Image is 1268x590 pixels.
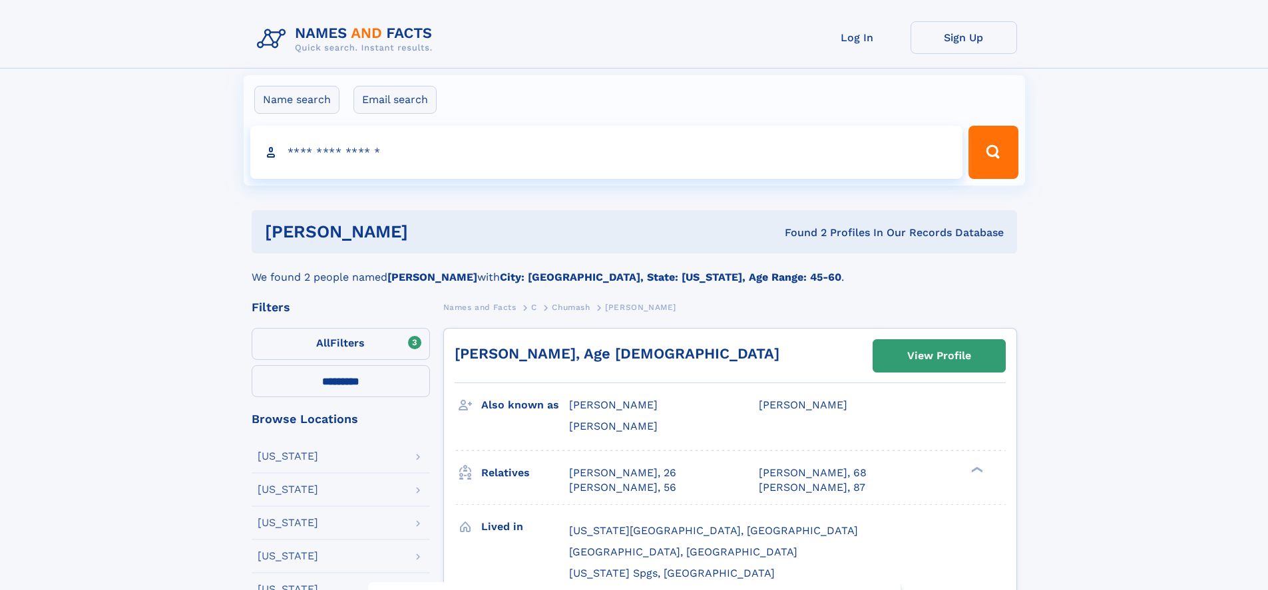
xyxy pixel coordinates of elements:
[353,86,437,114] label: Email search
[252,21,443,57] img: Logo Names and Facts
[569,466,676,480] a: [PERSON_NAME], 26
[258,517,318,528] div: [US_STATE]
[443,299,517,315] a: Names and Facts
[481,516,569,538] h3: Lived in
[387,271,477,283] b: [PERSON_NAME]
[968,126,1018,179] button: Search Button
[759,466,867,480] a: [PERSON_NAME], 68
[569,545,797,558] span: [GEOGRAPHIC_DATA], [GEOGRAPHIC_DATA]
[569,398,658,411] span: [PERSON_NAME]
[258,484,318,495] div: [US_STATE]
[907,341,971,371] div: View Profile
[804,21,911,54] a: Log In
[569,420,658,432] span: [PERSON_NAME]
[252,301,430,313] div: Filters
[531,303,537,312] span: C
[968,465,984,474] div: ❯
[596,225,1004,240] div: Found 2 Profiles In Our Records Database
[605,303,676,312] span: [PERSON_NAME]
[552,299,590,315] a: Chumash
[569,567,775,579] span: [US_STATE] Spgs, [GEOGRAPHIC_DATA]
[258,551,318,561] div: [US_STATE]
[552,303,590,312] span: Chumash
[258,451,318,462] div: [US_STATE]
[569,480,676,495] a: [PERSON_NAME], 56
[500,271,841,283] b: City: [GEOGRAPHIC_DATA], State: [US_STATE], Age Range: 45-60
[759,398,847,411] span: [PERSON_NAME]
[254,86,339,114] label: Name search
[759,480,865,495] a: [PERSON_NAME], 87
[316,337,330,349] span: All
[252,413,430,425] div: Browse Locations
[481,394,569,416] h3: Also known as
[481,462,569,484] h3: Relatives
[911,21,1017,54] a: Sign Up
[252,253,1017,285] div: We found 2 people named with .
[265,223,596,240] h1: [PERSON_NAME]
[250,126,963,179] input: search input
[569,524,858,537] span: [US_STATE][GEOGRAPHIC_DATA], [GEOGRAPHIC_DATA]
[873,340,1005,372] a: View Profile
[252,328,430,360] label: Filters
[455,345,779,362] a: [PERSON_NAME], Age [DEMOGRAPHIC_DATA]
[531,299,537,315] a: C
